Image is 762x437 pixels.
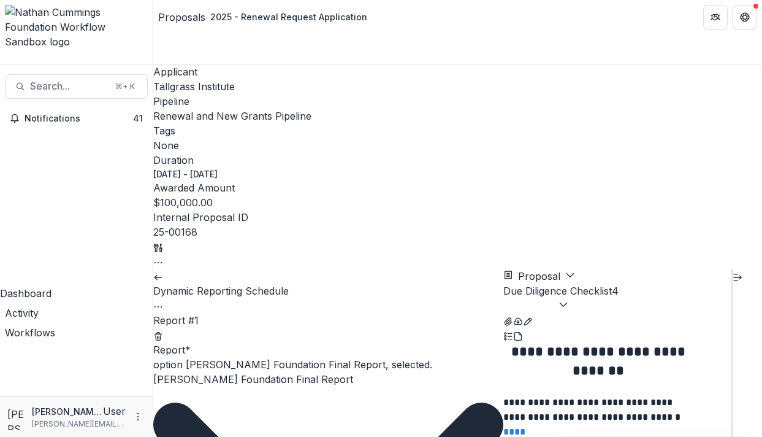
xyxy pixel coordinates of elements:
span: Activity [5,307,39,319]
p: [PERSON_NAME] San [PERSON_NAME] [32,405,103,418]
button: Notifications41 [5,109,148,128]
p: None [153,138,179,153]
span: Workflows [5,327,55,339]
img: Nathan Cummings Foundation Workflow Sandbox logo [5,5,148,49]
div: 2025 - Renewal Request Application [210,10,367,23]
p: Awarded Amount [153,180,762,195]
button: Proposal [503,269,575,284]
p: Tags [153,123,762,138]
button: delete [153,328,163,342]
p: Pipeline [153,94,762,109]
span: Due Diligence Checklist [503,285,612,297]
p: Report # 1 [153,313,503,328]
p: Duration [153,153,762,168]
label: Report [153,344,191,356]
span: Search... [30,80,108,92]
button: Search... [5,74,148,99]
button: Expand right [733,269,742,284]
span: Proposal [518,270,560,282]
span: option [PERSON_NAME] Foundation Final Report, selected. [153,358,432,371]
p: Internal Proposal ID [153,210,762,225]
button: Due Diligence Checklist4 [503,284,619,313]
p: Renewal and New Grants Pipeline [153,109,311,123]
span: 41 [133,113,143,123]
a: Proposals [158,10,205,25]
p: 25-00168 [153,225,197,239]
button: Plaintext view [503,328,513,342]
button: Edit as form [523,313,533,328]
h3: Dynamic Reporting Schedule [153,284,503,298]
button: View Attached Files [503,313,513,328]
button: More [131,409,145,424]
span: Notifications [25,114,133,124]
button: PDF view [513,328,523,342]
p: Applicant [153,64,762,79]
p: [PERSON_NAME][EMAIL_ADDRESS][PERSON_NAME][DOMAIN_NAME] [32,419,126,430]
nav: breadcrumb [158,8,372,26]
button: Options [153,298,163,313]
div: ⌘ + K [113,80,137,93]
a: Tallgrass Institute [153,80,235,93]
div: [PERSON_NAME] Foundation Final Report [153,372,503,387]
p: User [103,404,126,419]
button: Get Help [733,5,757,29]
span: 4 [612,285,619,297]
p: $100,000.00 [153,195,213,210]
button: Partners [703,5,728,29]
p: [DATE] - [DATE] [153,168,218,180]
